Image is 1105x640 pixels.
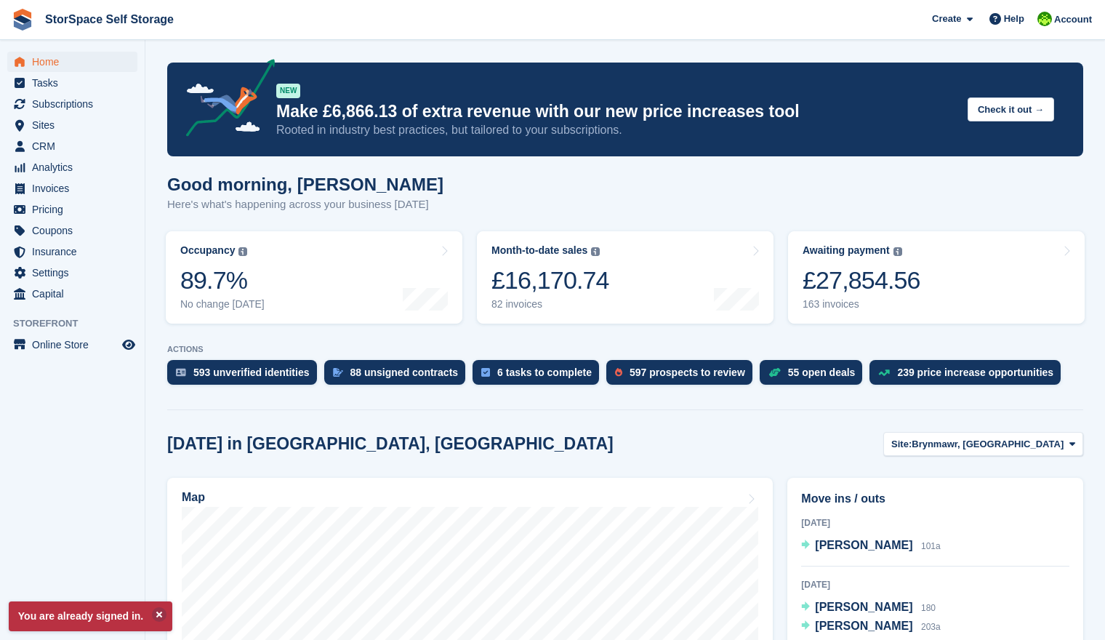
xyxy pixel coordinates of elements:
[167,434,614,454] h2: [DATE] in [GEOGRAPHIC_DATA], [GEOGRAPHIC_DATA]
[238,247,247,256] img: icon-info-grey-7440780725fd019a000dd9b08b2336e03edf1995a4989e88bcd33f0948082b44.svg
[921,622,941,632] span: 203a
[180,265,265,295] div: 89.7%
[591,247,600,256] img: icon-info-grey-7440780725fd019a000dd9b08b2336e03edf1995a4989e88bcd33f0948082b44.svg
[932,12,961,26] span: Create
[968,97,1054,121] button: Check it out →
[1037,12,1052,26] img: paul catt
[182,491,205,504] h2: Map
[39,7,180,31] a: StorSpace Self Storage
[7,220,137,241] a: menu
[167,360,324,392] a: 593 unverified identities
[477,231,773,324] a: Month-to-date sales £16,170.74 82 invoices
[801,537,940,556] a: [PERSON_NAME] 101a
[491,244,587,257] div: Month-to-date sales
[481,368,490,377] img: task-75834270c22a3079a89374b754ae025e5fb1db73e45f91037f5363f120a921f8.svg
[788,231,1085,324] a: Awaiting payment £27,854.56 163 invoices
[788,367,856,378] div: 55 open deals
[615,368,622,377] img: prospect-51fa495bee0391a8d652442698ab0144808aea92771e9ea1ae160a38d050c398.svg
[276,84,300,98] div: NEW
[32,220,119,241] span: Coupons
[878,369,890,376] img: price_increase_opportunities-93ffe204e8149a01c8c9dc8f82e8f89637d9d84a8eef4429ea346261dce0b2c0.svg
[883,432,1083,456] button: Site: Brynmawr, [GEOGRAPHIC_DATA]
[803,244,890,257] div: Awaiting payment
[801,490,1069,508] h2: Move ins / outs
[7,178,137,199] a: menu
[801,516,1069,529] div: [DATE]
[921,541,941,551] span: 101a
[167,175,443,194] h1: Good morning, [PERSON_NAME]
[32,263,119,283] span: Settings
[32,199,119,220] span: Pricing
[606,360,760,392] a: 597 prospects to review
[7,94,137,114] a: menu
[1054,12,1092,27] span: Account
[491,265,609,295] div: £16,170.74
[9,601,172,631] p: You are already signed in.
[497,367,592,378] div: 6 tasks to complete
[32,284,119,304] span: Capital
[801,599,936,617] a: [PERSON_NAME] 180
[815,620,912,632] span: [PERSON_NAME]
[7,335,137,355] a: menu
[276,101,956,122] p: Make £6,866.13 of extra revenue with our new price increases tool
[7,136,137,156] a: menu
[32,73,119,93] span: Tasks
[32,335,119,355] span: Online Store
[174,59,276,142] img: price-adjustments-announcement-icon-8257ccfd72463d97f412b2fc003d46551f7dbcb40ab6d574587a9cd5c0d94...
[1004,12,1024,26] span: Help
[801,617,940,636] a: [PERSON_NAME] 203a
[32,178,119,199] span: Invoices
[167,345,1083,354] p: ACTIONS
[7,52,137,72] a: menu
[760,360,870,392] a: 55 open deals
[921,603,936,613] span: 180
[176,368,186,377] img: verify_identity-adf6edd0f0f0b5bbfe63781bf79b02c33cf7c696d77639b501bdc392416b5a36.svg
[768,367,781,377] img: deal-1b604bf984904fb50ccaf53a9ad4b4a5d6e5aea283cecdc64d6e3604feb123c2.svg
[7,73,137,93] a: menu
[32,94,119,114] span: Subscriptions
[7,199,137,220] a: menu
[350,367,459,378] div: 88 unsigned contracts
[12,9,33,31] img: stora-icon-8386f47178a22dfd0bd8f6a31ec36ba5ce8667c1dd55bd0f319d3a0aa187defe.svg
[7,263,137,283] a: menu
[180,298,265,311] div: No change [DATE]
[276,122,956,138] p: Rooted in industry best practices, but tailored to your subscriptions.
[869,360,1068,392] a: 239 price increase opportunities
[897,367,1053,378] div: 239 price increase opportunities
[803,298,920,311] div: 163 invoices
[630,367,745,378] div: 597 prospects to review
[167,196,443,213] p: Here's what's happening across your business [DATE]
[473,360,606,392] a: 6 tasks to complete
[32,241,119,262] span: Insurance
[893,247,902,256] img: icon-info-grey-7440780725fd019a000dd9b08b2336e03edf1995a4989e88bcd33f0948082b44.svg
[7,241,137,262] a: menu
[180,244,235,257] div: Occupancy
[803,265,920,295] div: £27,854.56
[815,601,912,613] span: [PERSON_NAME]
[491,298,609,311] div: 82 invoices
[13,316,145,331] span: Storefront
[7,284,137,304] a: menu
[32,115,119,135] span: Sites
[801,578,1069,591] div: [DATE]
[7,115,137,135] a: menu
[7,157,137,177] a: menu
[32,136,119,156] span: CRM
[912,437,1064,452] span: Brynmawr, [GEOGRAPHIC_DATA]
[32,52,119,72] span: Home
[333,368,343,377] img: contract_signature_icon-13c848040528278c33f63329250d36e43548de30e8caae1d1a13099fd9432cc5.svg
[120,336,137,353] a: Preview store
[324,360,473,392] a: 88 unsigned contracts
[193,367,310,378] div: 593 unverified identities
[815,539,912,551] span: [PERSON_NAME]
[32,157,119,177] span: Analytics
[891,437,912,452] span: Site:
[166,231,462,324] a: Occupancy 89.7% No change [DATE]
